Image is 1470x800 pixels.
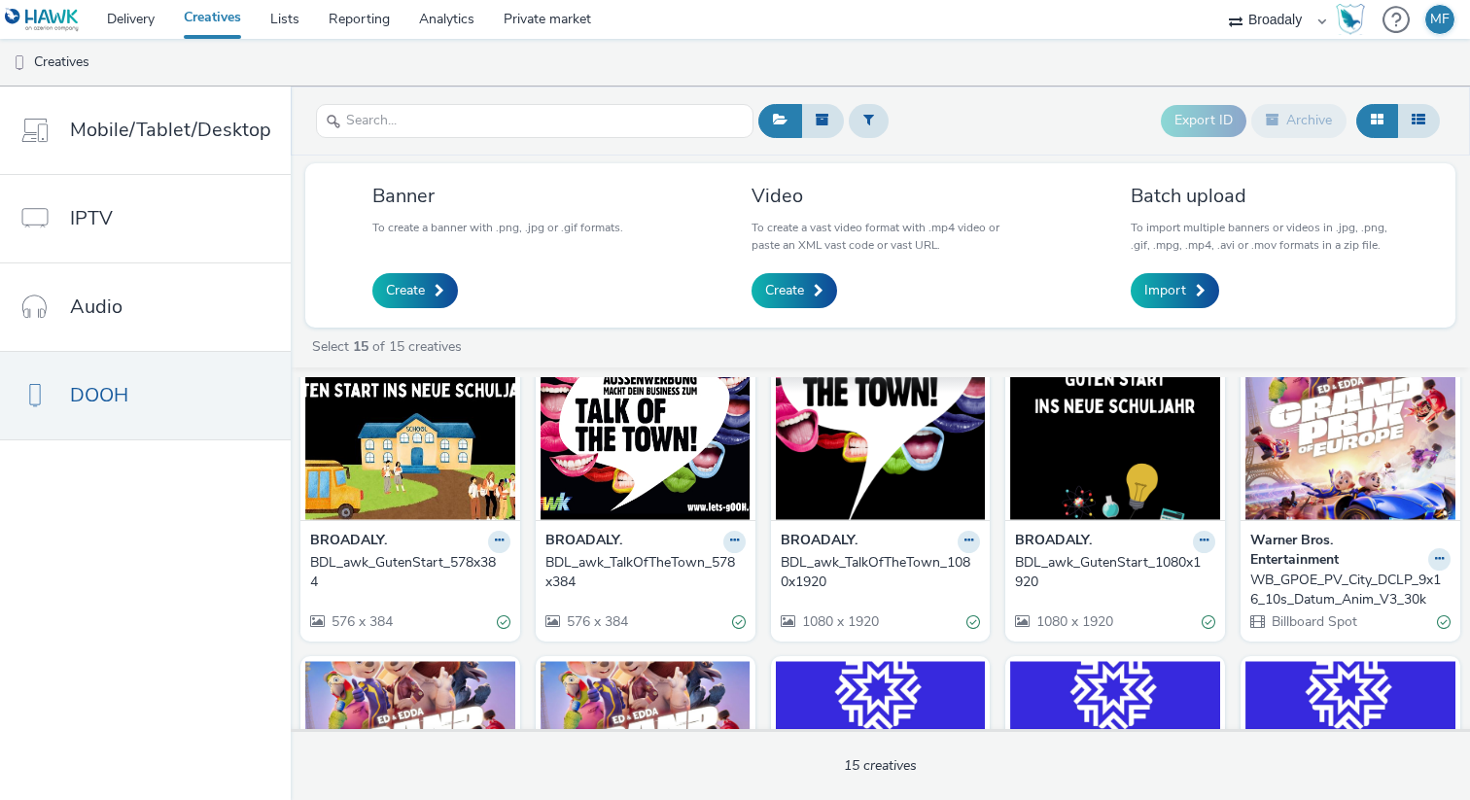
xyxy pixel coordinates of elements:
div: Valid [732,611,746,632]
img: Hawk Academy [1336,4,1365,35]
div: BDL_awk_TalkOfTheTown_1080x1920 [781,553,973,593]
h3: Banner [372,183,623,209]
a: Create [372,273,458,308]
h3: Batch upload [1131,183,1388,209]
button: Archive [1251,104,1347,137]
div: Valid [497,611,510,632]
span: 576 x 384 [330,612,393,631]
div: BDL_awk_GutenStart_1080x1920 [1015,553,1207,593]
div: MF [1430,5,1450,34]
img: dooh [10,53,29,73]
span: Mobile/Tablet/Desktop [70,116,271,144]
img: BDL_awk_TalkOfTheTown_578x384 visual [541,330,751,520]
a: Create [752,273,837,308]
p: To import multiple banners or videos in .jpg, .png, .gif, .mpg, .mp4, .avi or .mov formats in a z... [1131,219,1388,254]
strong: BROADALY. [545,531,622,553]
img: BDL_awk_GutenStart_1080x1920 visual [1010,330,1220,520]
a: Hawk Academy [1336,4,1373,35]
img: WB_GPOE_PV_City_DCLP_9x16_10s_Datum_Anim_V3_30k visual [1245,330,1455,520]
a: BDL_awk_GutenStart_1080x1920 [1015,553,1215,593]
span: DOOH [70,381,128,409]
p: To create a banner with .png, .jpg or .gif formats. [372,219,623,236]
button: Grid [1356,104,1398,137]
img: BDL_awk_TalkOfTheTown_1080x1920 visual [776,330,986,520]
strong: BROADALY. [310,531,387,553]
div: Valid [966,611,980,632]
span: 1080 x 1920 [1034,612,1113,631]
p: To create a vast video format with .mp4 video or paste an XML vast code or vast URL. [752,219,1009,254]
a: WB_GPOE_PV_City_DCLP_9x16_10s_Datum_Anim_V3_30k [1250,571,1451,610]
span: Audio [70,293,122,321]
div: Valid [1437,611,1451,632]
strong: BROADALY. [781,531,857,553]
button: Export ID [1161,105,1246,136]
a: BDL_awk_TalkOfTheTown_1080x1920 [781,553,981,593]
h3: Video [752,183,1009,209]
strong: 15 [353,337,368,356]
input: Search... [316,104,753,138]
span: Import [1144,281,1186,300]
span: Billboard Spot [1270,612,1357,631]
img: BDL_awk_GutenStart_578x384 visual [305,330,515,520]
span: 15 creatives [844,756,917,775]
a: BDL_awk_GutenStart_578x384 [310,553,510,593]
button: Table [1397,104,1440,137]
a: Select of 15 creatives [310,337,470,356]
div: WB_GPOE_PV_City_DCLP_9x16_10s_Datum_Anim_V3_30k [1250,571,1443,610]
strong: Warner Bros. Entertainment [1250,531,1423,571]
span: IPTV [70,204,113,232]
a: BDL_awk_TalkOfTheTown_578x384 [545,553,746,593]
span: 1080 x 1920 [800,612,879,631]
div: BDL_awk_TalkOfTheTown_578x384 [545,553,738,593]
span: 576 x 384 [565,612,628,631]
div: Valid [1202,611,1215,632]
span: Create [386,281,425,300]
strong: BROADALY. [1015,531,1092,553]
span: Create [765,281,804,300]
div: BDL_awk_GutenStart_578x384 [310,553,503,593]
img: undefined Logo [5,8,80,32]
a: Import [1131,273,1219,308]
